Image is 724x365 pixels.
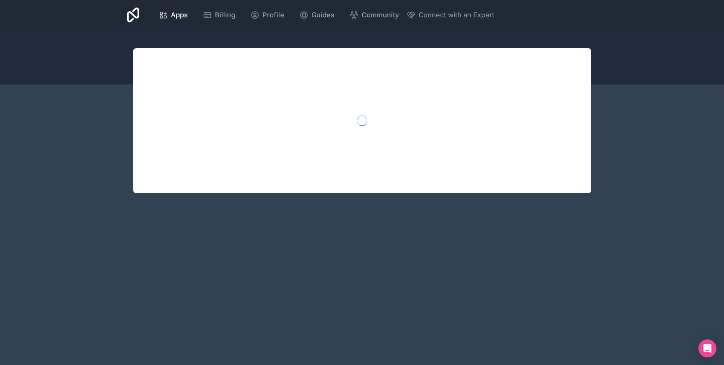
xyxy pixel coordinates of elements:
[311,10,334,20] span: Guides
[362,10,399,20] span: Community
[153,7,194,23] a: Apps
[406,10,494,20] button: Connect with an Expert
[215,10,235,20] span: Billing
[244,7,290,23] a: Profile
[419,10,494,20] span: Connect with an Expert
[171,10,188,20] span: Apps
[698,339,716,357] div: Open Intercom Messenger
[344,7,405,23] a: Community
[293,7,341,23] a: Guides
[197,7,241,23] a: Billing
[262,10,284,20] span: Profile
